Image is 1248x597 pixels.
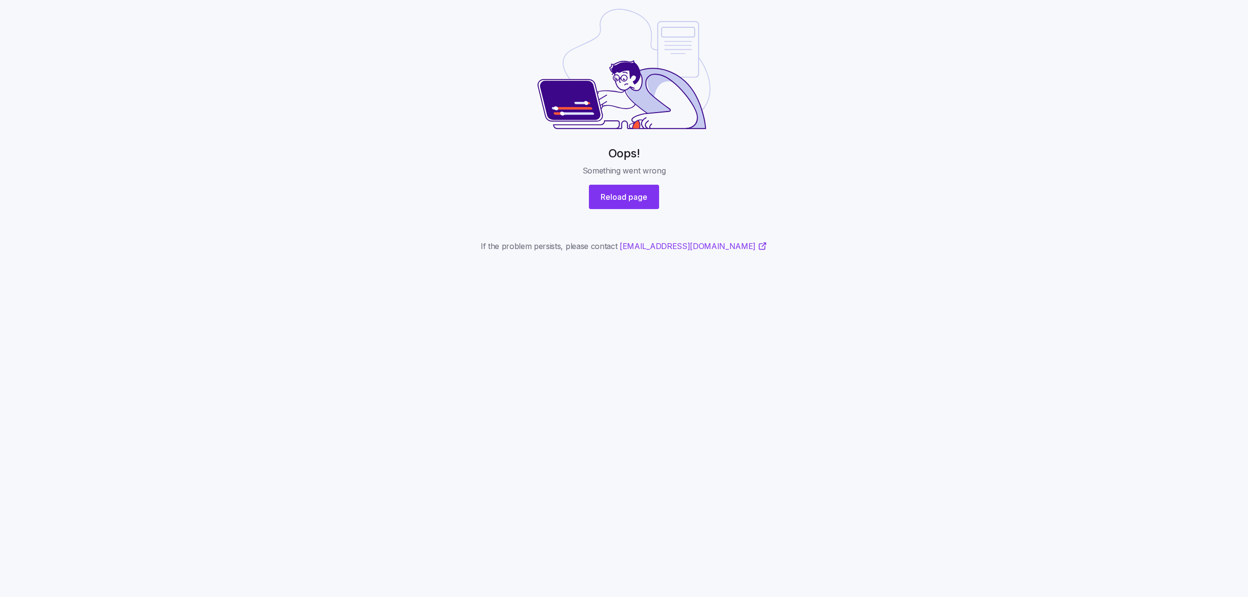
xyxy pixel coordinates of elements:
[620,240,767,252] a: [EMAIL_ADDRESS][DOMAIN_NAME]
[583,165,666,177] span: Something went wrong
[589,185,659,209] button: Reload page
[601,191,647,203] span: Reload page
[608,146,640,161] h1: Oops!
[481,240,767,252] span: If the problem persists, please contact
